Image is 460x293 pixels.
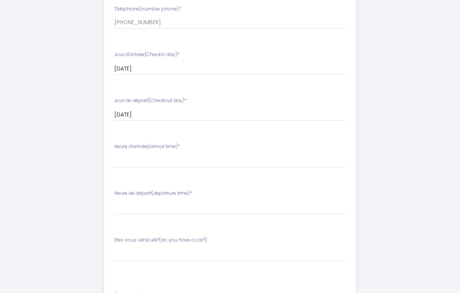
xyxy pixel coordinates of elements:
label: Téléphone(number phone) [114,5,181,13]
label: Heure de départ(departure time) [114,190,192,197]
label: Etes vous véhiculé?(do you have a car?) [114,237,207,244]
label: Heure d'arrivée(arrival time) [114,143,180,150]
label: Jour d'arrivée(Checkin day) [114,51,180,58]
label: Jour de départ(Checkout day) [114,97,187,104]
